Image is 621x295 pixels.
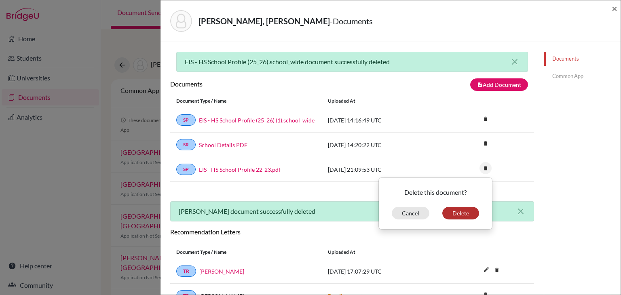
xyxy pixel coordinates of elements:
[176,114,196,126] a: SP
[516,206,526,216] button: close
[480,263,493,276] i: edit
[322,165,443,174] div: [DATE] 21:09:53 UTC
[176,164,196,175] a: SP
[612,4,617,13] button: Close
[544,52,621,66] a: Documents
[442,207,479,219] button: Delete
[479,264,493,276] button: edit
[199,141,247,149] a: School Details PDF
[392,207,429,219] button: Cancel
[479,139,492,150] a: delete
[479,114,492,125] a: delete
[170,228,534,236] h6: Recommendation Letters
[385,188,486,197] p: Delete this document?
[176,139,196,150] a: SR
[491,265,503,276] a: delete
[170,80,352,88] h6: Documents
[322,116,443,124] div: [DATE] 14:16:49 UTC
[491,264,503,276] i: delete
[479,163,492,174] a: delete
[176,265,196,277] a: TR
[170,249,322,256] div: Document Type / Name
[170,201,534,221] div: [PERSON_NAME] document successfully deleted
[199,16,330,26] strong: [PERSON_NAME], [PERSON_NAME]
[328,268,382,275] span: [DATE] 17:07:29 UTC
[479,137,492,150] i: delete
[176,52,528,72] div: EIS - HS School Profile (25_26).school_wide document successfully deleted
[612,2,617,14] span: ×
[378,177,492,230] div: delete
[199,165,281,174] a: EIS - HS School Profile 22-23.pdf
[479,113,492,125] i: delete
[322,141,443,149] div: [DATE] 14:20:22 UTC
[199,116,315,124] a: EIS - HS School Profile (25_26) (1).school_wide
[544,69,621,83] a: Common App
[322,97,443,105] div: Uploaded at
[330,16,373,26] span: - Documents
[199,267,244,276] a: [PERSON_NAME]
[479,162,492,174] i: delete
[170,97,322,105] div: Document Type / Name
[510,57,520,67] button: close
[477,82,483,88] i: note_add
[322,249,443,256] div: Uploaded at
[470,78,528,91] button: note_addAdd Document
